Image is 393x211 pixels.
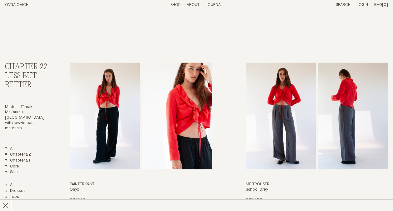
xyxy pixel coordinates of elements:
h3: Me Trouser [246,182,388,187]
summary: About [187,3,199,8]
a: Home [5,3,28,7]
a: Chapter 22 [5,152,31,157]
a: Shop [170,3,180,7]
a: All [5,146,14,152]
a: Dresses [5,188,26,194]
p: $307.00 [70,198,86,203]
span: [0] [382,3,388,7]
span: Bag [374,3,382,7]
h3: Painter Pant [70,182,212,187]
a: Login [357,3,368,7]
a: Chapter 21 [5,158,30,163]
h2: Chapter 22 [5,63,48,72]
a: Sale [5,170,18,175]
a: Journal [206,3,223,7]
a: Core [5,164,19,169]
img: Painter Pant [70,63,140,169]
a: Tops [5,194,19,200]
h4: Onyx [70,187,212,193]
img: Me Trouser [246,63,316,169]
a: Show All [5,183,14,188]
p: Made in Tāmaki Makaurau [GEOGRAPHIC_DATA] with low-impact materials. [5,105,48,131]
a: Search [336,3,350,7]
p: $334.00 [246,198,262,203]
h3: Less But Better [5,72,48,90]
h4: School Grey [246,187,388,193]
a: Me Trouser [246,63,388,203]
a: Painter Pant [70,63,212,203]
